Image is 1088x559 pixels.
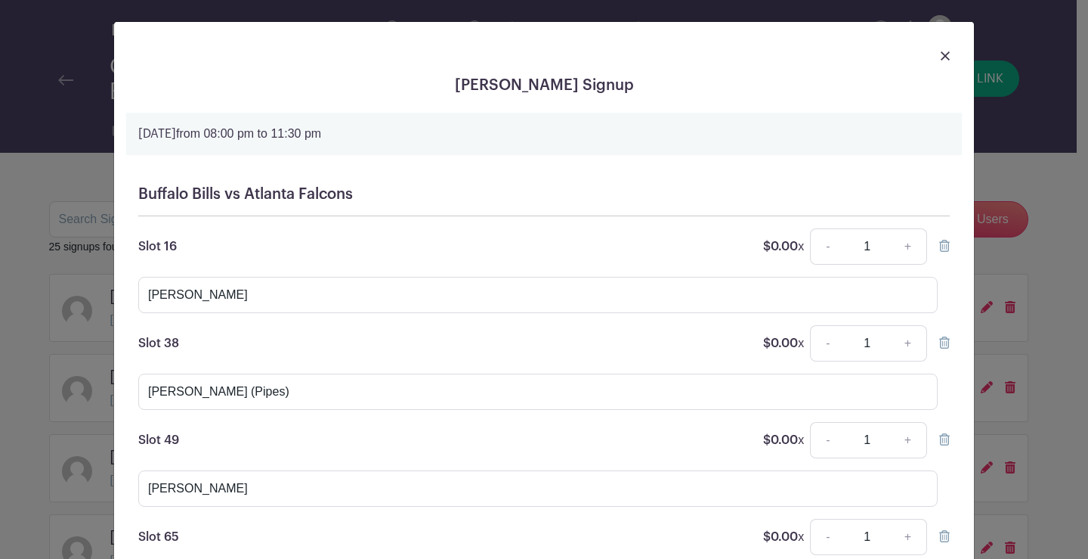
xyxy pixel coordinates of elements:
span: x [798,530,804,543]
p: $0.00 [763,528,804,546]
a: - [810,519,845,555]
a: - [810,422,845,458]
span: x [798,240,804,253]
h5: [PERSON_NAME] Signup [126,76,962,95]
span: x [798,433,804,446]
p: $0.00 [763,334,804,352]
p: Slot 49 [138,431,179,449]
p: Slot 38 [138,334,179,352]
img: close_button-5f87c8562297e5c2d7936805f587ecaba9071eb48480494691a3f1689db116b3.svg [941,51,950,61]
strong: [DATE] [138,128,176,140]
a: - [810,228,845,265]
p: $0.00 [763,238,804,256]
h5: Buffalo Bills vs Atlanta Falcons [138,185,950,203]
input: Note [138,470,938,507]
p: Slot 65 [138,528,179,546]
p: $0.00 [763,431,804,449]
a: + [889,228,927,265]
a: + [889,519,927,555]
p: from 08:00 pm to 11:30 pm [138,125,950,143]
input: Note [138,374,938,410]
a: + [889,422,927,458]
input: Note [138,277,938,313]
a: - [810,325,845,362]
span: x [798,337,804,349]
a: + [889,325,927,362]
p: Slot 16 [138,238,177,256]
